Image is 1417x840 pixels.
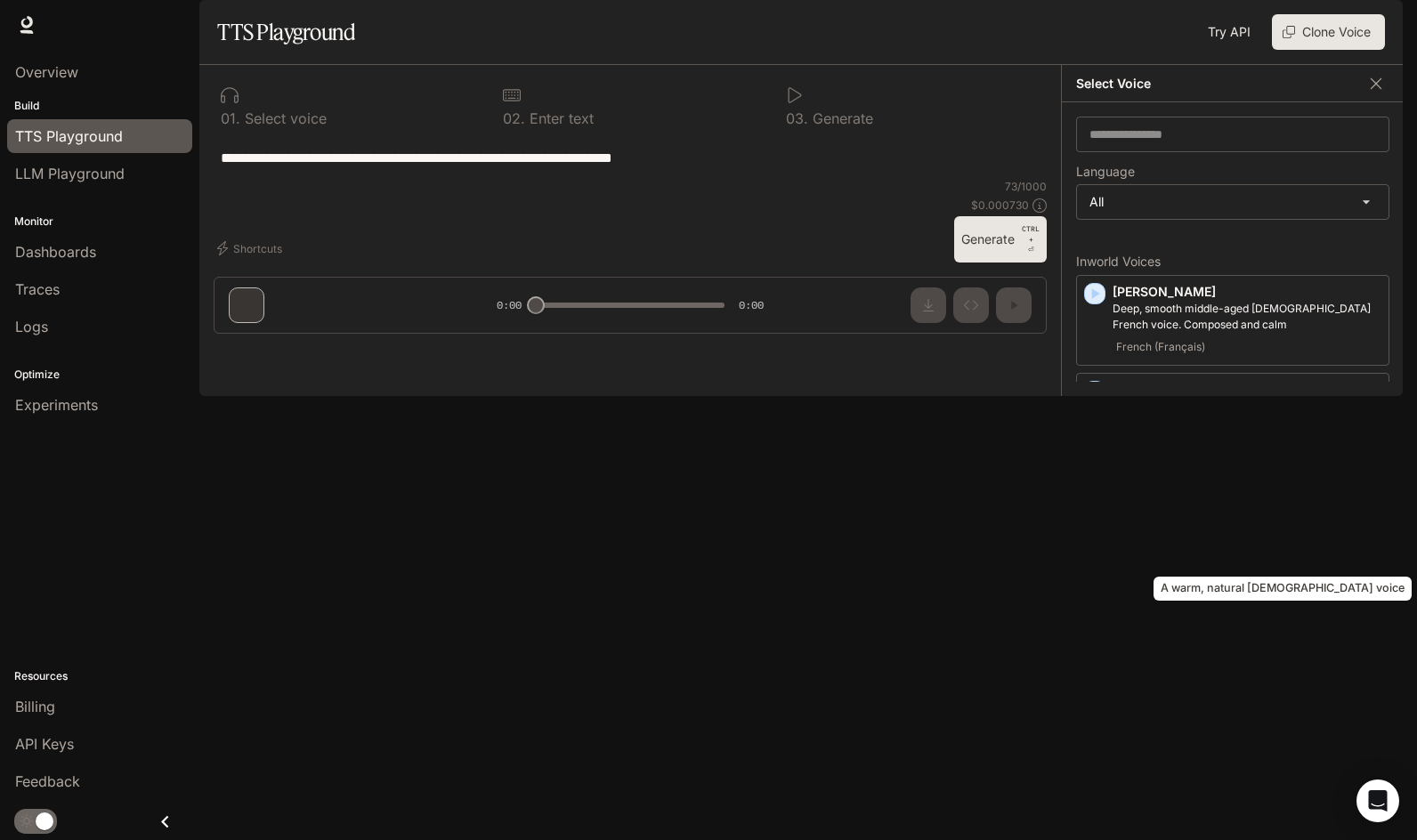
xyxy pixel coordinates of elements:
[525,111,594,125] p: Enter text
[221,111,240,125] p: 0 1 .
[1201,14,1258,50] a: Try API
[1113,381,1381,399] p: [PERSON_NAME]
[240,111,327,125] p: Select voice
[1154,577,1412,601] div: A warm, natural [DEMOGRAPHIC_DATA] voice
[1076,255,1389,268] p: Inworld Voices
[217,14,355,50] h1: TTS Playground
[1113,283,1381,301] p: [PERSON_NAME]
[1272,14,1385,50] button: Clone Voice
[1113,301,1381,333] p: Deep, smooth middle-aged male French voice. Composed and calm
[1077,185,1389,219] div: All
[1076,166,1135,178] p: Language
[1022,223,1040,245] p: CTRL +
[214,234,289,262] button: Shortcuts
[971,198,1029,213] p: $ 0.000730
[808,111,873,125] p: Generate
[786,111,808,125] p: 0 3 .
[1356,779,1399,822] div: Open Intercom Messenger
[503,111,525,125] p: 0 2 .
[954,216,1047,262] button: GenerateCTRL +⏎
[1022,223,1040,255] p: ⏎
[1005,179,1047,194] p: 73 / 1000
[1113,336,1209,358] span: French (Français)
